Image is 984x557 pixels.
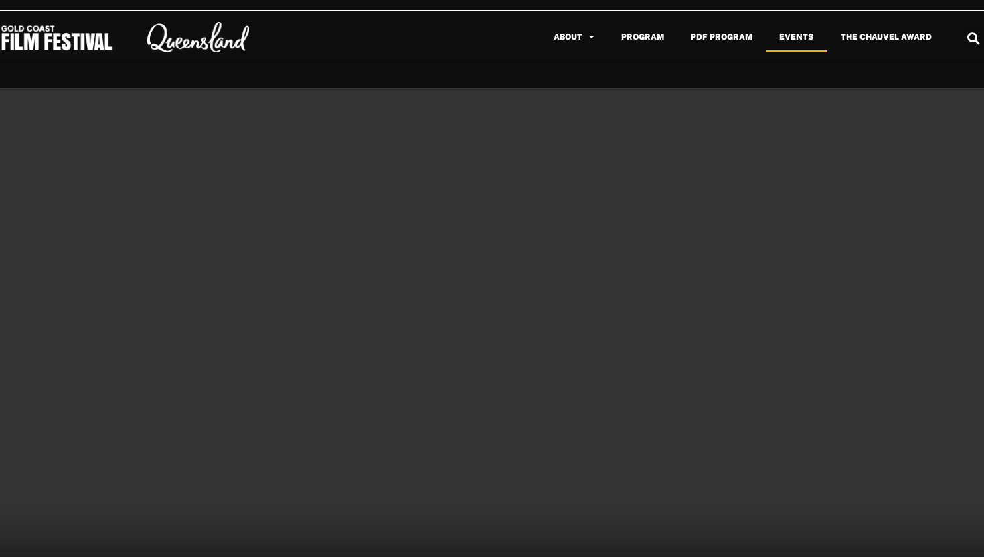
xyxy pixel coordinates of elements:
div: Search [962,27,984,49]
nav: Menu [279,21,945,52]
a: The Chauvel Award [827,21,945,52]
a: Program [608,21,677,52]
a: Events [766,21,827,52]
a: PDF Program [677,21,766,52]
a: About [540,21,608,52]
